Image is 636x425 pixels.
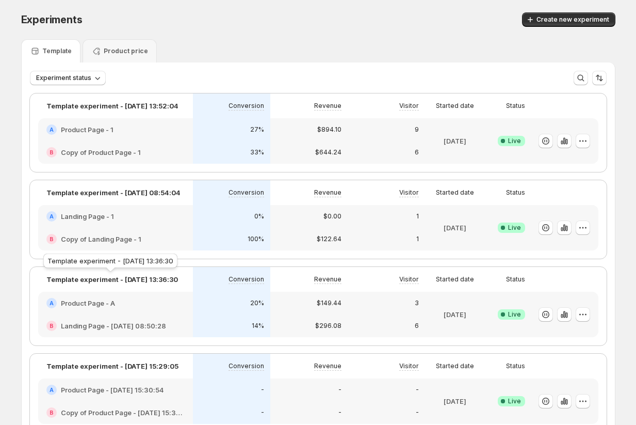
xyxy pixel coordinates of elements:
[50,387,54,393] h2: A
[444,223,466,233] p: [DATE]
[250,125,264,134] p: 27%
[399,275,419,284] p: Visitor
[50,410,54,416] h2: B
[436,102,474,110] p: Started date
[415,148,419,156] p: 6
[61,234,141,244] h2: Copy of Landing Page - 1
[314,362,341,370] p: Revenue
[248,235,264,243] p: 100%
[338,386,341,394] p: -
[50,323,54,329] h2: B
[315,148,341,156] p: $644.24
[61,124,113,135] h2: Product Page - 1
[250,299,264,307] p: 20%
[508,310,521,319] span: Live
[399,188,419,197] p: Visitor
[508,224,521,232] span: Live
[506,275,525,284] p: Status
[416,408,419,417] p: -
[21,13,83,26] span: Experiments
[508,137,521,145] span: Live
[416,212,419,221] p: 1
[338,408,341,417] p: -
[30,71,106,85] button: Experiment status
[399,102,419,110] p: Visitor
[36,74,91,82] span: Experiment status
[229,102,264,110] p: Conversion
[46,274,178,285] p: Template experiment - [DATE] 13:36:30
[317,299,341,307] p: $149.44
[229,275,264,284] p: Conversion
[415,299,419,307] p: 3
[50,300,54,306] h2: A
[50,236,54,242] h2: B
[444,396,466,406] p: [DATE]
[506,102,525,110] p: Status
[250,148,264,156] p: 33%
[46,361,178,371] p: Template experiment - [DATE] 15:29:05
[61,407,185,418] h2: Copy of Product Page - [DATE] 15:30:54
[229,188,264,197] p: Conversion
[50,149,54,155] h2: B
[50,127,54,133] h2: A
[415,125,419,134] p: 9
[252,322,264,330] p: 14%
[50,213,54,219] h2: A
[399,362,419,370] p: Visitor
[315,322,341,330] p: $296.08
[42,47,72,55] p: Template
[436,275,474,284] p: Started date
[536,15,609,24] span: Create new experiment
[314,102,341,110] p: Revenue
[317,235,341,243] p: $122.64
[46,101,178,111] p: Template experiment - [DATE] 13:52:04
[444,136,466,146] p: [DATE]
[261,408,264,417] p: -
[415,322,419,330] p: 6
[592,71,607,85] button: Sort the results
[61,298,115,308] h2: Product Page - A
[61,385,164,395] h2: Product Page - [DATE] 15:30:54
[229,362,264,370] p: Conversion
[261,386,264,394] p: -
[436,362,474,370] p: Started date
[506,362,525,370] p: Status
[436,188,474,197] p: Started date
[317,125,341,134] p: $894.10
[508,397,521,405] span: Live
[444,309,466,320] p: [DATE]
[254,212,264,221] p: 0%
[323,212,341,221] p: $0.00
[61,147,141,158] h2: Copy of Product Page - 1
[61,211,114,222] h2: Landing Page - 1
[61,321,166,331] h2: Landing Page - [DATE] 08:50:28
[522,12,615,27] button: Create new experiment
[416,235,419,243] p: 1
[46,187,181,198] p: Template experiment - [DATE] 08:54:04
[104,47,148,55] p: Product price
[506,188,525,197] p: Status
[314,188,341,197] p: Revenue
[416,386,419,394] p: -
[314,275,341,284] p: Revenue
